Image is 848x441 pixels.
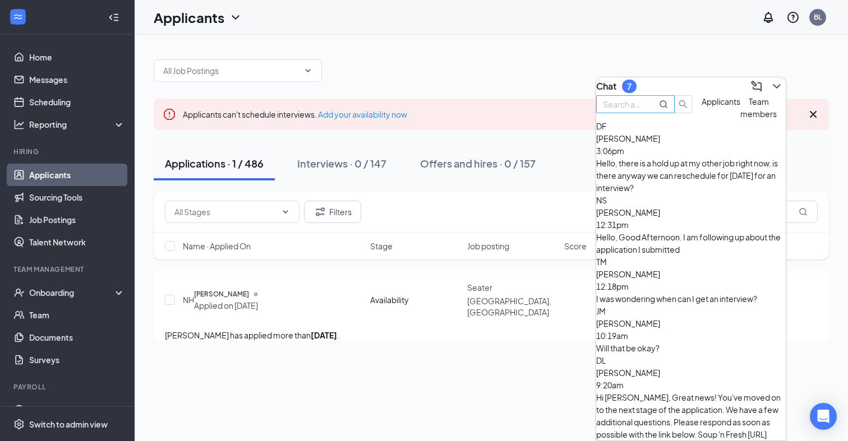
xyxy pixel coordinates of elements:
svg: Notifications [762,11,775,24]
p: [PERSON_NAME] has applied more than . [165,329,818,341]
div: BL [814,12,822,22]
svg: ChevronDown [281,207,290,216]
svg: ChevronDown [770,80,784,93]
a: Sourcing Tools [29,186,125,208]
div: DF [596,120,786,132]
div: Applied on [DATE] [194,300,258,311]
div: DL [596,354,786,366]
a: PayrollCrown [29,399,125,421]
a: Home [29,46,125,68]
span: Applicants [702,96,740,106]
button: Filter Filters [304,201,361,223]
span: [PERSON_NAME] [596,269,660,279]
div: Switch to admin view [29,419,108,430]
svg: ChevronDown [303,66,312,75]
div: NS [596,194,786,206]
span: Applicants can't schedule interviews. [183,109,407,119]
div: Offers and hires · 0 / 157 [420,156,536,170]
h1: Applicants [154,8,224,27]
a: Talent Network [29,231,125,253]
svg: MagnifyingGlass [799,207,808,216]
div: Interviews · 0 / 147 [297,156,386,170]
div: Reporting [29,119,126,130]
a: Messages [29,68,125,91]
button: search [674,95,692,113]
a: Scheduling [29,91,125,113]
span: search [675,100,692,109]
div: Open Intercom Messenger [810,403,837,430]
span: 3:06pm [596,146,624,156]
svg: ChevronDown [229,11,242,24]
svg: Filter [314,205,327,219]
a: Surveys [29,349,125,371]
input: All Stages [174,206,276,218]
a: Documents [29,326,125,349]
div: Payroll [13,382,123,392]
input: All Job Postings [163,64,299,77]
span: 12:31pm [596,220,629,230]
div: Applications · 1 / 486 [165,156,264,170]
a: Add your availability now [318,109,407,119]
div: TM [596,256,786,268]
span: 12:18pm [596,281,629,291]
h3: Chat [596,80,616,92]
a: Job Postings [29,208,125,231]
h5: [PERSON_NAME] [194,289,249,300]
svg: UserCheck [13,287,25,298]
span: Seater [467,282,492,293]
span: Job posting [467,240,509,252]
svg: MagnifyingGlass [659,100,668,109]
div: Availability [370,294,409,305]
div: JM [596,305,786,317]
a: Applicants [29,164,125,186]
a: Team [29,304,125,326]
svg: ComposeMessage [750,80,763,93]
span: [PERSON_NAME] [596,368,660,378]
div: Team Management [13,264,123,274]
div: Hello, there is a hold up at my other job right now, is there anyway we can reschedule for [DATE]... [596,157,786,194]
svg: QuestionInfo [786,11,800,24]
svg: Analysis [13,119,25,130]
span: [PERSON_NAME] [596,207,660,217]
span: 9:20am [596,380,624,390]
span: 10:19am [596,331,628,341]
svg: Error [163,108,176,121]
input: Search applicant [603,98,643,110]
svg: Document [254,292,258,296]
span: [GEOGRAPHIC_DATA], [GEOGRAPHIC_DATA] [467,296,551,317]
div: Hiring [13,147,123,156]
div: Will that be okay? [596,342,786,354]
svg: WorkstreamLogo [12,11,24,22]
span: Score [564,240,587,252]
div: I was wondering when can I get an interview? [596,293,786,305]
button: ChevronDown [768,77,786,95]
button: ComposeMessage [748,77,766,95]
div: Hello, Good Afternoon. I am following up about the application I submitted [596,231,786,256]
span: [PERSON_NAME] [596,318,660,328]
div: Onboarding [29,287,116,298]
svg: Collapse [108,12,119,23]
span: Stage [370,240,393,252]
span: Team members [740,96,777,119]
span: [PERSON_NAME] [596,133,660,143]
svg: Cross [806,108,820,121]
div: 7 [627,82,632,91]
svg: Settings [13,419,25,430]
b: [DATE] [311,330,337,340]
div: NH [183,294,194,305]
span: Name · Applied On [183,240,251,252]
